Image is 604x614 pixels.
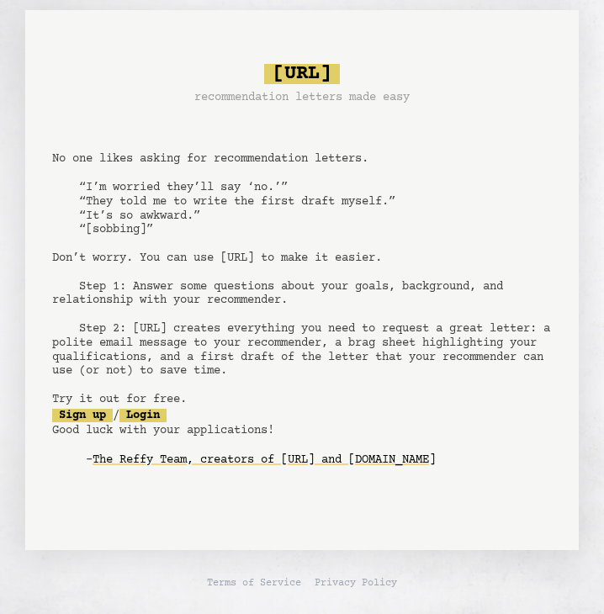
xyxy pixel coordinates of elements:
[86,452,552,468] div: -
[194,91,410,105] h3: recommendation letters made easy
[93,447,436,474] a: The Reffy Team, creators of [URL] and [DOMAIN_NAME]
[119,409,167,422] a: Login
[52,409,113,422] a: Sign up
[52,57,552,496] pre: No one likes asking for recommendation letters. “I’m worried they’ll say ‘no.’” “They told me to ...
[264,64,340,84] span: [URL]
[315,577,397,590] a: Privacy Policy
[207,577,301,590] a: Terms of Service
